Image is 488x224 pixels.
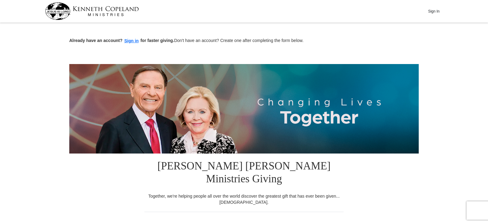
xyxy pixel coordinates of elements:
div: Together, we're helping people all over the world discover the greatest gift that has ever been g... [144,193,344,205]
strong: Already have an account? for faster giving. [69,38,174,43]
button: Sign In [425,6,443,16]
p: Don't have an account? Create one after completing the form below. [69,37,419,44]
h1: [PERSON_NAME] [PERSON_NAME] Ministries Giving [144,154,344,193]
button: Sign in [123,37,141,44]
img: kcm-header-logo.svg [45,2,139,20]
